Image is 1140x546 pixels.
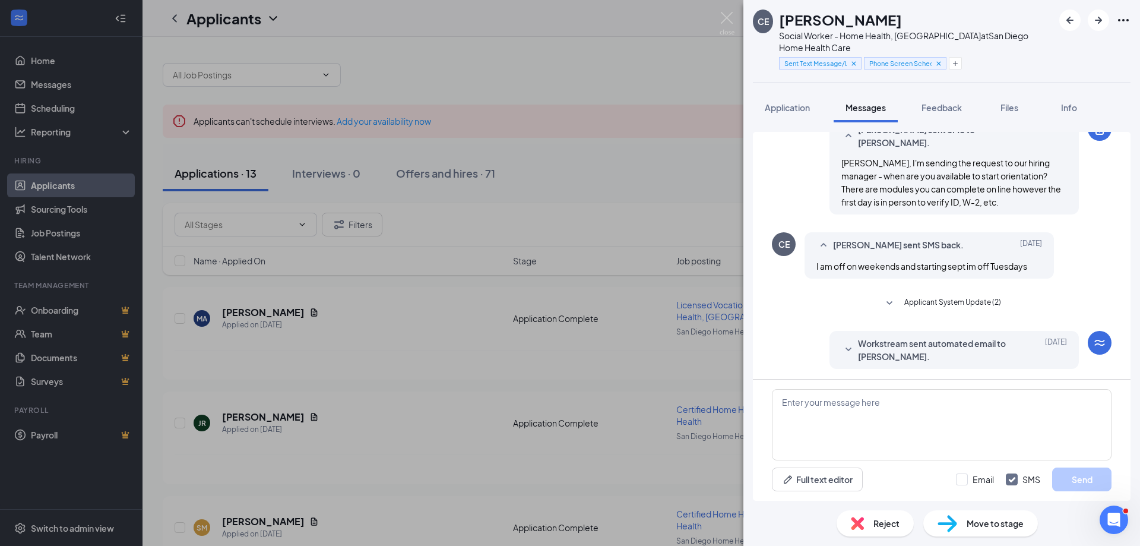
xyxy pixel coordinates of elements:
[779,10,902,30] h1: [PERSON_NAME]
[1045,123,1067,149] span: [DATE]
[816,238,831,253] svg: SmallChevronUp
[869,58,932,68] span: Phone Screen Scheduled
[952,60,959,67] svg: Plus
[967,517,1024,530] span: Move to stage
[845,102,886,113] span: Messages
[1100,506,1128,534] iframe: Intercom live chat
[782,474,794,485] svg: Pen
[921,102,962,113] span: Feedback
[1059,10,1081,31] button: ArrowLeftNew
[1092,336,1107,350] svg: WorkstreamLogo
[1116,13,1130,27] svg: Ellipses
[882,296,897,311] svg: SmallChevronDown
[841,343,856,357] svg: SmallChevronDown
[772,468,863,491] button: Full text editorPen
[873,517,900,530] span: Reject
[784,58,847,68] span: Sent Text Message/Left VM
[935,59,943,68] svg: Cross
[765,102,810,113] span: Application
[758,15,769,27] div: CE
[816,261,1027,272] span: I am off on weekends and starting sept im off Tuesdays
[882,296,1001,311] button: SmallChevronDownApplicant System Update (2)
[1045,337,1067,363] span: [DATE]
[1000,102,1018,113] span: Files
[841,157,1061,207] span: [PERSON_NAME], I'm sending the request to our hiring manager - when are you available to start or...
[1020,238,1042,253] span: [DATE]
[850,59,858,68] svg: Cross
[1063,13,1077,27] svg: ArrowLeftNew
[778,238,790,250] div: CE
[1088,10,1109,31] button: ArrowRight
[1061,102,1077,113] span: Info
[949,57,962,70] button: Plus
[1052,468,1111,491] button: Send
[904,296,1001,311] span: Applicant System Update (2)
[858,123,1014,149] span: [PERSON_NAME] sent SMS to [PERSON_NAME].
[1091,13,1106,27] svg: ArrowRight
[841,129,856,143] svg: SmallChevronUp
[858,337,1014,363] span: Workstream sent automated email to [PERSON_NAME].
[833,238,964,253] span: [PERSON_NAME] sent SMS back.
[779,30,1053,53] div: Social Worker - Home Health, [GEOGRAPHIC_DATA] at San Diego Home Health Care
